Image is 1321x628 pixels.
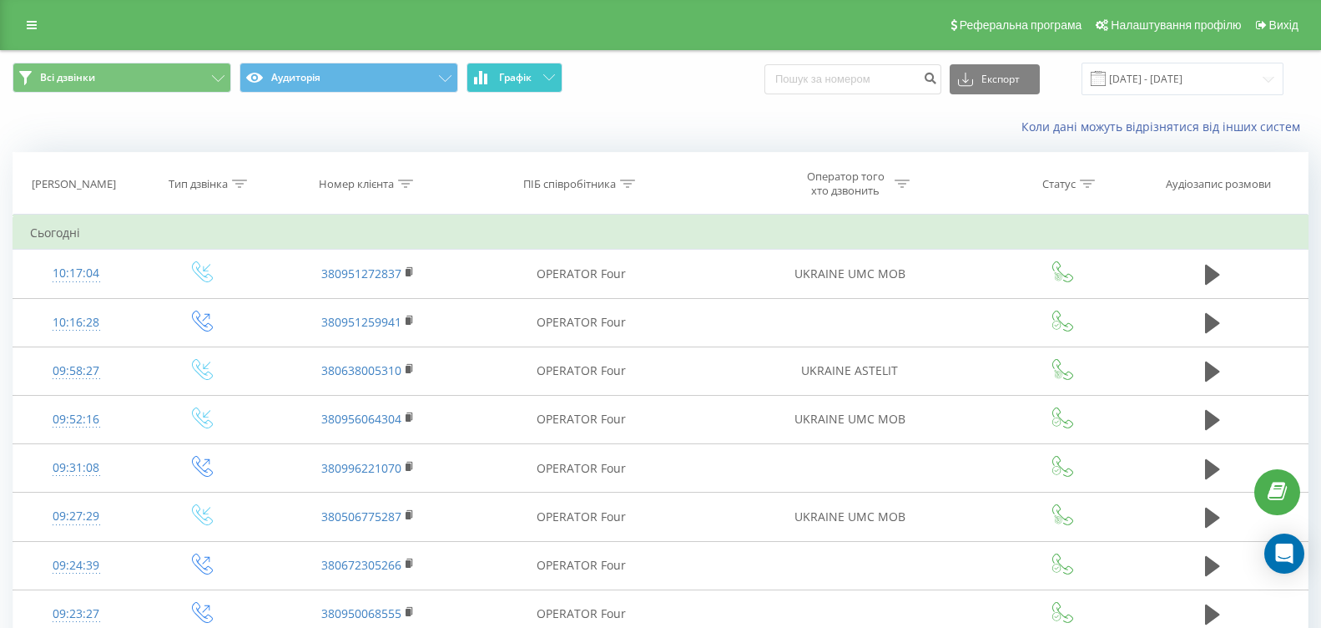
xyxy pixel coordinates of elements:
[471,493,692,541] td: OPERATOR Four
[13,216,1308,250] td: Сьогодні
[30,257,123,290] div: 10:17:04
[499,72,532,84] span: Графік
[30,452,123,484] div: 09:31:08
[30,403,123,436] div: 09:52:16
[1111,18,1241,32] span: Налаштування профілю
[764,64,941,94] input: Пошук за номером
[692,347,1007,395] td: UKRAINE ASTELIT
[321,460,401,476] a: 380996221070
[692,395,1007,443] td: UKRAINE UMC MOB
[40,71,95,84] span: Всі дзвінки
[30,500,123,533] div: 09:27:29
[32,177,116,191] div: [PERSON_NAME]
[471,541,692,590] td: OPERATOR Four
[950,64,1040,94] button: Експорт
[692,250,1007,298] td: UKRAINE UMC MOB
[1166,177,1271,191] div: Аудіозапис розмови
[801,170,890,198] div: Оператор того хто дзвонить
[321,557,401,573] a: 380672305266
[466,63,562,93] button: Графік
[319,177,394,191] div: Номер клієнта
[13,63,231,93] button: Всі дзвінки
[321,314,401,330] a: 380951259941
[321,605,401,621] a: 380950068555
[239,63,458,93] button: Аудиторія
[471,250,692,298] td: OPERATOR Four
[321,509,401,524] a: 380506775287
[692,493,1007,541] td: UKRAINE UMC MOB
[523,177,616,191] div: ПІБ співробітника
[1021,119,1308,134] a: Коли дані можуть відрізнятися вiд інших систем
[321,362,401,378] a: 380638005310
[1269,18,1298,32] span: Вихід
[1042,177,1076,191] div: Статус
[30,355,123,387] div: 09:58:27
[321,266,401,281] a: 380951272837
[471,347,692,395] td: OPERATOR Four
[169,177,228,191] div: Тип дзвінка
[321,411,401,427] a: 380956064304
[960,18,1082,32] span: Реферальна програма
[1264,534,1304,574] div: Open Intercom Messenger
[471,395,692,443] td: OPERATOR Four
[30,306,123,339] div: 10:16:28
[30,549,123,582] div: 09:24:39
[471,444,692,493] td: OPERATOR Four
[471,298,692,347] td: OPERATOR Four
